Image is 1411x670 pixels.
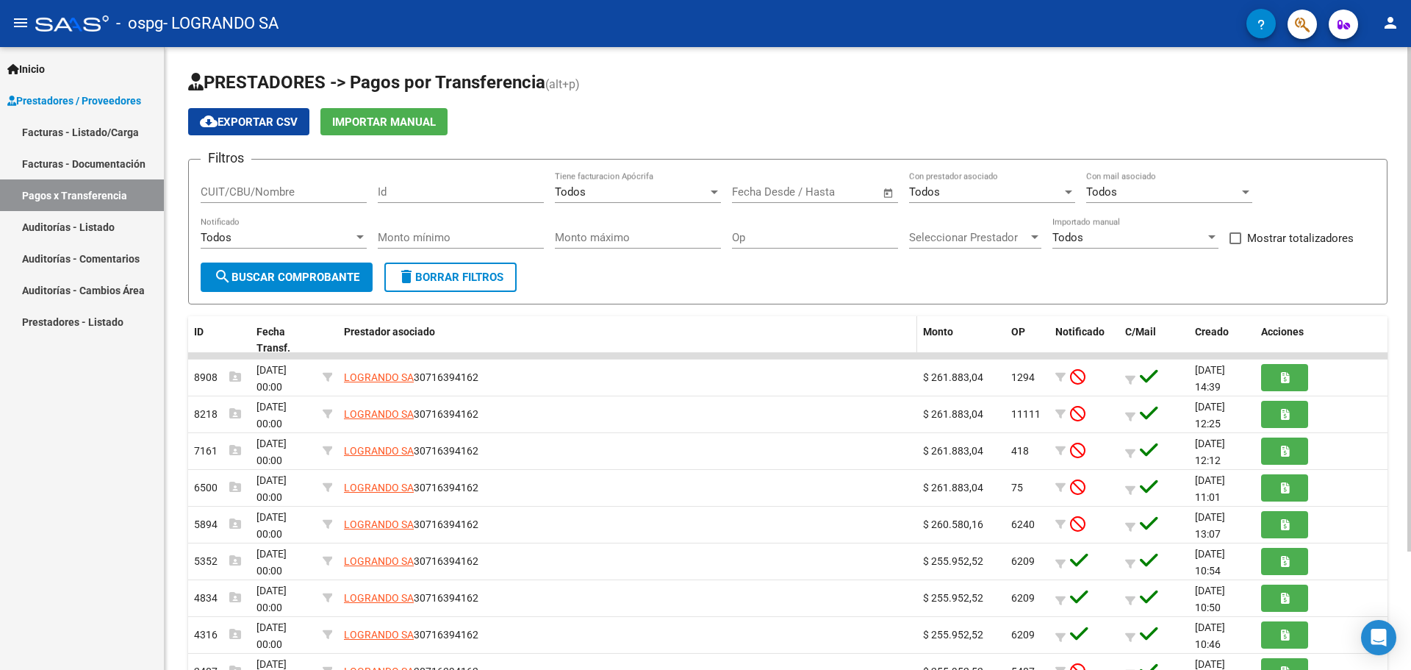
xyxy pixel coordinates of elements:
span: OP [1011,326,1025,338]
span: Fecha Transf. [256,326,290,354]
span: Buscar Comprobante [214,271,359,284]
datatable-header-cell: Fecha Transf. [251,316,317,365]
span: LOGRANDO SA [344,629,414,641]
span: [DATE] 00:00 [256,585,287,613]
span: 30716394162 [344,629,478,641]
span: Notificado [1055,326,1105,338]
datatable-header-cell: Monto [917,316,1005,365]
span: [DATE] 00:00 [256,511,287,540]
span: Importar Manual [332,115,436,129]
span: Borrar Filtros [398,271,503,284]
span: $ 261.883,04 [923,482,983,493]
span: Acciones [1261,326,1304,338]
datatable-header-cell: Notificado [1049,316,1119,365]
span: [DATE] 10:50 [1195,585,1225,613]
span: [DATE] 12:12 [1195,438,1225,466]
button: Borrar Filtros [384,263,517,292]
span: [DATE] 00:00 [256,438,287,466]
datatable-header-cell: C/Mail [1119,316,1189,365]
span: Todos [909,185,940,199]
span: $ 260.580,16 [923,518,983,530]
datatable-header-cell: ID [188,316,251,365]
span: [DATE] 10:46 [1195,621,1225,650]
span: C/Mail [1125,326,1156,338]
span: 5352 [194,555,241,567]
span: 6209 [1011,629,1035,641]
span: Prestadores / Proveedores [7,93,141,109]
span: (alt+p) [545,77,580,91]
span: [DATE] 10:54 [1195,548,1225,577]
span: $ 255.952,52 [923,592,983,604]
span: LOGRANDO SA [344,518,414,530]
mat-icon: person [1382,14,1399,32]
datatable-header-cell: Prestador asociado [338,316,917,365]
span: 30716394162 [344,518,478,530]
span: 11111 [1011,408,1041,420]
span: 4316 [194,629,241,641]
button: Importar Manual [320,108,448,135]
span: 5894 [194,518,241,530]
span: $ 261.883,04 [923,408,983,420]
span: Seleccionar Prestador [909,231,1028,244]
span: 30716394162 [344,408,478,420]
h3: Filtros [201,148,251,168]
mat-icon: cloud_download [200,113,218,130]
span: Todos [555,185,586,199]
span: Todos [201,231,231,244]
span: 8218 [194,408,241,420]
span: [DATE] 13:07 [1195,511,1225,540]
span: 6500 [194,482,241,493]
span: $ 255.952,52 [923,629,983,641]
mat-icon: menu [12,14,29,32]
span: [DATE] 00:00 [256,621,287,650]
span: 418 [1011,445,1029,457]
span: Prestador asociado [344,326,435,338]
input: Fecha fin [805,185,876,199]
span: $ 261.883,04 [923,371,983,383]
span: Creado [1195,326,1229,338]
span: Monto [923,326,953,338]
span: LOGRANDO SA [344,445,414,457]
span: 4834 [194,592,241,604]
mat-icon: search [214,268,231,285]
span: [DATE] 11:01 [1195,474,1225,503]
span: [DATE] 00:00 [256,474,287,503]
datatable-header-cell: Creado [1189,316,1255,365]
span: LOGRANDO SA [344,371,414,383]
span: Inicio [7,61,45,77]
span: 6209 [1011,592,1035,604]
span: ID [194,326,204,338]
span: 7161 [194,445,241,457]
span: [DATE] 00:00 [256,401,287,430]
span: [DATE] 14:39 [1195,364,1225,393]
span: Todos [1052,231,1083,244]
button: Buscar Comprobante [201,263,373,292]
span: 30716394162 [344,555,478,567]
span: Todos [1086,185,1117,199]
span: [DATE] 00:00 [256,364,287,393]
div: Open Intercom Messenger [1361,620,1396,655]
button: Open calendar [880,185,897,202]
span: LOGRANDO SA [344,555,414,567]
span: [DATE] 00:00 [256,548,287,577]
span: $ 255.952,52 [923,555,983,567]
span: 75 [1011,482,1023,493]
span: Exportar CSV [200,115,298,129]
span: 30716394162 [344,371,478,383]
span: [DATE] 12:25 [1195,401,1225,430]
span: - ospg [116,7,163,40]
span: 6209 [1011,555,1035,567]
span: 30716394162 [344,592,478,604]
span: 30716394162 [344,482,478,493]
input: Fecha inicio [732,185,791,199]
mat-icon: delete [398,268,415,285]
span: LOGRANDO SA [344,482,414,493]
button: Exportar CSV [188,108,309,135]
span: PRESTADORES -> Pagos por Transferencia [188,72,545,93]
span: 8908 [194,371,241,383]
datatable-header-cell: Acciones [1255,316,1387,365]
span: LOGRANDO SA [344,408,414,420]
span: 1294 [1011,371,1035,383]
span: 30716394162 [344,445,478,457]
datatable-header-cell: OP [1005,316,1049,365]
